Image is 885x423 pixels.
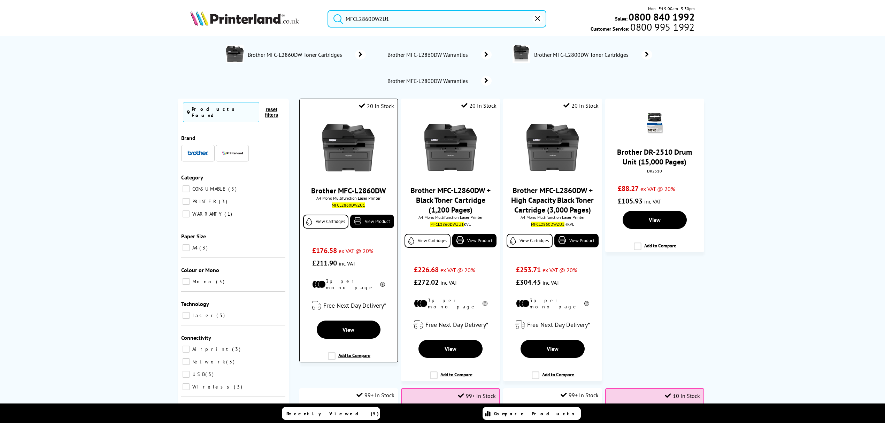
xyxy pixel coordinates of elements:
span: Sales: [615,15,628,22]
input: CONSUMABLE 5 [183,185,190,192]
a: Printerland Logo [190,10,319,27]
img: brother-MFC-L2860DW-front-small.jpg [322,122,375,174]
span: Brother MFC-L2800DW Toner Cartridges [533,51,631,58]
span: View [649,216,661,223]
span: Laser [191,312,216,318]
span: Wireless [191,384,233,390]
span: ex VAT @ 20% [542,267,577,274]
span: ex VAT @ 20% [640,185,675,192]
span: Brand [181,134,195,141]
label: Add to Compare [328,352,370,366]
span: View [343,326,354,333]
a: Brother MFC-L2860DW [311,186,386,195]
mark: MFCL2860DWZU1 [430,222,464,227]
span: 1 [224,211,234,217]
span: inc VAT [644,198,661,205]
a: View [521,340,585,358]
span: £272.02 [414,278,439,287]
span: 3 [226,359,236,365]
a: Compare Products [483,407,581,420]
div: Products Found [192,106,255,118]
span: Connectivity [181,334,211,341]
img: MFC-L2860DW-deptimage.jpg [226,45,244,63]
img: MFC-L2800DW-deptimage.jpg [513,45,530,63]
b: 0800 840 1992 [629,10,695,23]
mark: MFCL2860DWZU1 [531,222,564,227]
span: 3 [234,384,244,390]
div: 10 In Stock [665,392,700,399]
a: 0800 840 1992 [628,14,695,20]
span: 0800 995 1992 [629,24,694,30]
a: Brother MFC-L2860DW + Black Toner Cartridge (1,200 Pages) [410,185,491,215]
span: View [445,345,456,352]
span: Mono [191,278,215,285]
a: View Cartridges [303,215,348,229]
span: Colour or Mono [181,267,219,274]
img: brother-MFC-L2860DW-front-small.jpg [424,121,477,174]
span: Compare Products [494,410,578,417]
span: Category [181,174,203,181]
span: inc VAT [542,279,560,286]
span: WARRANTY [191,211,224,217]
span: £211.90 [312,259,337,268]
span: Airprint [191,346,231,352]
li: 3p per mono page [312,278,385,291]
span: A4 Mono Multifunction Laser Printer [303,195,394,201]
div: modal_delivery [507,315,598,334]
div: 99+ In Stock [561,392,599,399]
a: View [623,211,687,229]
div: 20 In Stock [359,102,394,109]
a: View Product [452,234,497,247]
li: 3p per mono page [516,297,590,310]
span: Recently Viewed (5) [286,410,379,417]
span: inc VAT [339,260,356,267]
span: £88.27 [618,184,639,193]
div: 20 In Stock [563,102,599,109]
div: 20 In Stock [461,102,497,109]
input: A4 3 [183,244,190,251]
span: View [547,345,559,352]
a: View Product [350,215,394,228]
label: Add to Compare [532,371,574,385]
label: Add to Compare [634,243,676,256]
div: modal_delivery [303,296,394,315]
div: 99+ In Stock [458,392,496,399]
span: 3 [216,312,226,318]
span: £226.68 [414,265,439,274]
span: Brother MFC-L2800DW Warranties [387,77,471,84]
span: 3 [199,245,209,251]
span: Customer Service: [591,24,694,32]
img: Printerland Logo [190,10,299,26]
input: WARRANTY 1 [183,210,190,217]
a: Brother MFC-L2860DW Warranties [387,50,492,60]
a: Recently Viewed (5) [282,407,380,420]
a: Brother MFC-L2860DW + High Capacity Black Toner Cartridge (3,000 Pages) [511,185,594,215]
span: PRINTER [191,198,218,205]
span: ex VAT @ 20% [440,267,475,274]
span: A4 [191,245,199,251]
div: modal_delivery [405,315,496,334]
span: Paper Size [181,233,206,240]
input: Airprint 3 [183,346,190,353]
label: Add to Compare [430,371,472,385]
span: £105.93 [618,197,642,206]
div: 99+ In Stock [356,392,394,399]
span: 3 [219,198,229,205]
div: KVL [406,222,494,227]
img: Brother [187,151,208,155]
span: USB [191,371,205,377]
span: £176.58 [312,246,337,255]
a: Brother MFC-L2860DW Toner Cartridges [247,45,366,64]
input: Laser 3 [183,312,190,319]
a: View Cartridges [507,234,552,248]
a: View Product [554,234,599,247]
div: HKVL [508,222,597,227]
a: Brother MFC-L2800DW Toner Cartridges [533,45,652,64]
a: View [317,321,380,339]
input: Network 3 [183,358,190,365]
span: Mon - Fri 9:00am - 5:30pm [648,5,695,12]
span: CONSUMABLE [191,186,228,192]
img: brother-DR2510-carton-small.png [642,111,667,135]
span: 3 [216,278,226,285]
span: ex VAT @ 20% [339,247,373,254]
